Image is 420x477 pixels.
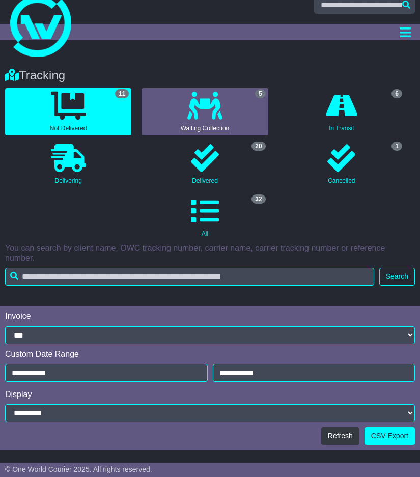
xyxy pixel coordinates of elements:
[5,243,415,263] p: You can search by client name, OWC tracking number, carrier name, carrier tracking number or refe...
[142,141,268,188] a: 20 Delivered
[251,194,265,204] span: 32
[5,88,131,135] a: 11 Not Delivered
[142,193,268,241] a: 32 All
[5,349,415,359] div: Custom Date Range
[278,141,405,188] a: 1 Cancelled
[255,89,266,98] span: 5
[142,88,268,135] a: 5 Waiting Collection
[5,465,152,473] span: © One World Courier 2025. All rights reserved.
[5,389,415,399] div: Display
[278,88,405,135] a: 6 In Transit
[391,142,402,151] span: 1
[321,427,359,445] button: Refresh
[5,311,415,321] div: Invoice
[395,24,415,40] button: Toggle navigation
[115,89,129,98] span: 11
[365,427,415,445] a: CSV Export
[379,268,415,286] button: Search
[5,141,131,188] a: Delivering
[391,89,402,98] span: 6
[251,142,265,151] span: 20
